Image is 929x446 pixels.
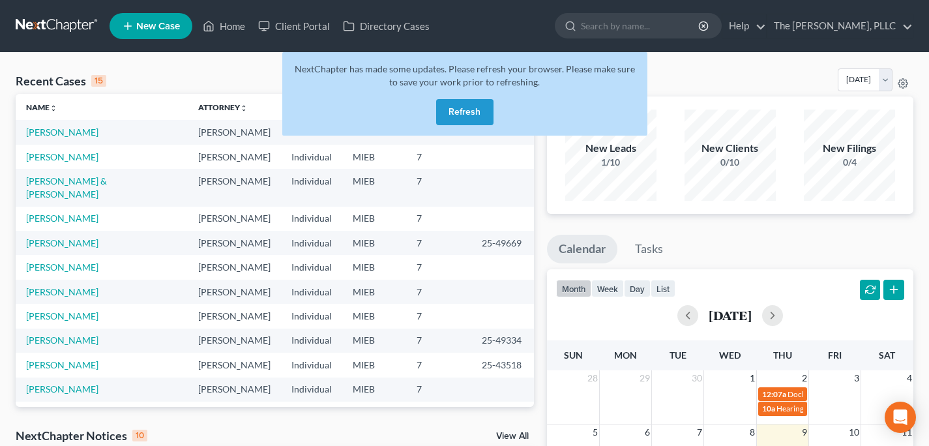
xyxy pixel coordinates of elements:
span: Sat [879,349,895,361]
button: Refresh [436,99,494,125]
span: Sun [564,349,583,361]
span: NextChapter has made some updates. Please refresh your browser. Please make sure to save your wor... [295,63,635,87]
a: Home [196,14,252,38]
a: View All [496,432,529,441]
td: 7 [406,304,471,328]
span: 5 [591,424,599,440]
a: [PERSON_NAME] [26,126,98,138]
td: 7 [406,353,471,377]
span: 10 [848,424,861,440]
span: 12:07a [762,389,786,399]
h2: [DATE] [709,308,752,322]
div: 0/4 [804,156,895,169]
span: 28 [586,370,599,386]
a: Client Portal [252,14,336,38]
span: Tue [670,349,686,361]
i: unfold_more [240,104,248,112]
a: Attorneyunfold_more [198,102,248,112]
td: MIEB [342,353,406,377]
td: [PERSON_NAME] [188,402,281,426]
div: Recent Cases [16,73,106,89]
td: [PERSON_NAME] [188,378,281,402]
td: MIEB [342,329,406,353]
a: [PERSON_NAME] [26,261,98,273]
td: MIEB [342,207,406,231]
td: 25-43518 [471,353,534,377]
td: 7 [406,378,471,402]
td: Individual [281,280,342,304]
td: MIEB [342,255,406,279]
td: [PERSON_NAME] [188,353,281,377]
a: [PERSON_NAME] [26,359,98,370]
td: 7 [406,280,471,304]
td: Individual [281,304,342,328]
div: 15 [91,75,106,87]
td: 7 [406,255,471,279]
a: [PERSON_NAME] [26,237,98,248]
div: NextChapter Notices [16,428,147,443]
td: [PERSON_NAME] [188,120,281,144]
span: Mon [614,349,637,361]
span: 3 [853,370,861,386]
span: 6 [643,424,651,440]
td: [PERSON_NAME] [188,329,281,353]
div: New Clients [685,141,776,156]
i: unfold_more [50,104,57,112]
div: New Filings [804,141,895,156]
span: New Case [136,22,180,31]
a: Calendar [547,235,617,263]
td: 7 [406,231,471,255]
a: [PERSON_NAME] [26,151,98,162]
td: Individual [281,402,342,426]
span: Thu [773,349,792,361]
td: [PERSON_NAME] [188,231,281,255]
td: MIEB [342,231,406,255]
span: 2 [801,370,808,386]
a: [PERSON_NAME] [26,286,98,297]
a: [PERSON_NAME] & [PERSON_NAME] [26,175,107,200]
td: [PERSON_NAME] [188,207,281,231]
td: [PERSON_NAME] [188,169,281,206]
input: Search by name... [581,14,700,38]
a: Help [722,14,766,38]
a: Directory Cases [336,14,436,38]
a: [PERSON_NAME] [26,334,98,346]
td: 7 [406,207,471,231]
span: 1 [748,370,756,386]
span: Hearing for Assure Affordable Homes, Inc. [776,404,921,413]
td: MIEB [342,169,406,206]
td: MIEB [342,145,406,169]
td: MIEB [342,402,406,426]
a: [PERSON_NAME] [26,310,98,321]
span: Wed [719,349,741,361]
td: [PERSON_NAME] [188,304,281,328]
td: Individual [281,145,342,169]
td: Individual [281,169,342,206]
td: Individual [281,207,342,231]
td: Individual [281,120,342,144]
span: Fri [828,349,842,361]
td: MIEB [342,304,406,328]
div: Open Intercom Messenger [885,402,916,433]
button: week [591,280,624,297]
div: 10 [132,430,147,441]
a: [PERSON_NAME] [26,213,98,224]
a: Nameunfold_more [26,102,57,112]
a: Tasks [623,235,675,263]
span: 29 [638,370,651,386]
span: 4 [906,370,913,386]
td: Individual [281,231,342,255]
span: 7 [696,424,703,440]
td: Individual [281,353,342,377]
td: 7 [406,169,471,206]
div: 0/10 [685,156,776,169]
button: day [624,280,651,297]
td: Individual [281,329,342,353]
div: New Leads [565,141,656,156]
a: The [PERSON_NAME], PLLC [767,14,913,38]
button: month [556,280,591,297]
td: MIEB [342,280,406,304]
div: 1/10 [565,156,656,169]
td: 25-49669 [471,231,534,255]
span: 8 [748,424,756,440]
